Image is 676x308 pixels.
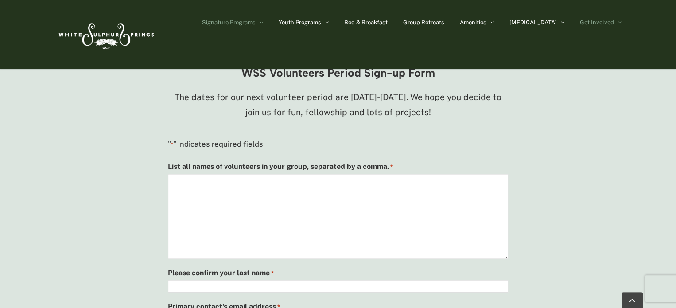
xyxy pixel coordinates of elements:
span: Signature Programs [202,19,256,25]
span: Youth Programs [279,19,321,25]
label: List all names of volunteers in your group, separated by a comma. [168,160,393,173]
span: Get Involved [580,19,614,25]
label: Please confirm your last name [168,266,274,279]
h3: WSS Volunteers Period Sign-up Form [168,67,508,79]
p: The dates for our next volunteer period are [DATE]-[DATE]. We hope you decide to join us for fun,... [168,90,508,120]
span: Group Retreats [403,19,444,25]
img: White Sulphur Springs Logo [54,14,156,55]
span: [MEDICAL_DATA] [509,19,557,25]
p: " " indicates required fields [168,138,508,151]
span: Amenities [460,19,486,25]
span: Bed & Breakfast [344,19,388,25]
